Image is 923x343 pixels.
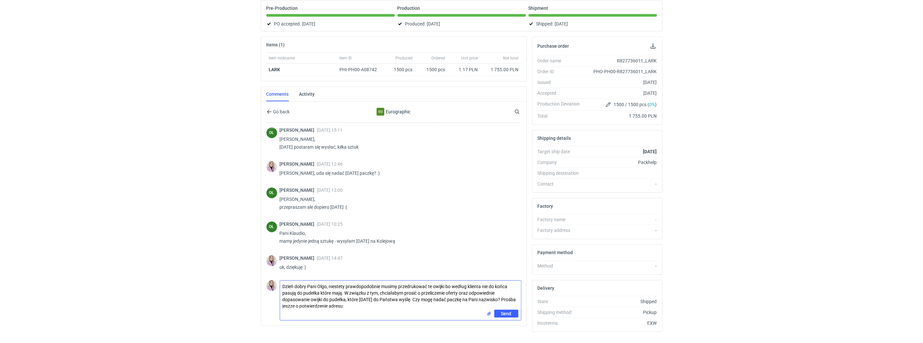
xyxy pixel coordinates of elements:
[451,66,478,73] div: 1.17 PLN
[280,255,317,261] span: [PERSON_NAME]
[538,181,585,187] div: Contact
[538,101,585,108] div: Production Deviation
[396,56,413,61] span: Produced
[280,188,317,193] span: [PERSON_NAME]
[280,221,317,227] span: [PERSON_NAME]
[266,108,290,116] button: Go back
[302,20,316,28] span: [DATE]
[269,67,280,72] a: LARK
[266,42,285,47] h2: Items (1)
[538,309,585,316] div: Shipping method
[585,90,657,96] div: [DATE]
[266,255,277,266] img: Klaudia Wiśniewska
[585,298,657,305] div: Shipped
[538,90,585,96] div: Accepted
[266,221,277,232] figcaption: OŁ
[614,101,657,108] span: 1500 / 1500 pcs ( )
[538,148,585,155] div: Target ship date
[427,20,440,28] span: [DATE]
[538,320,585,326] div: Incoterms
[604,101,612,108] button: Edit production Deviation
[299,87,315,101] a: Activity
[280,195,516,211] p: [PERSON_NAME], przepraszam ale dopiero [DATE] :(
[317,161,343,167] span: [DATE] 12:46
[266,221,277,232] div: Olga Łopatowicz
[386,64,415,76] div: 1500 pcs
[340,56,352,61] span: Item ID
[538,159,585,166] div: Company
[280,135,516,151] p: [PERSON_NAME], [DATE] postaram się wysłać, kilka sztuk
[415,64,448,76] div: 1500 pcs
[397,20,526,28] div: Produced:
[585,227,657,234] div: -
[317,255,343,261] span: [DATE] 14:47
[585,57,657,64] div: R827736011_LARK
[266,127,277,138] figcaption: OŁ
[538,170,585,176] div: Shipping destination
[585,68,657,75] div: PHO-PH00-R827736011_LARK
[432,56,445,61] span: Ordered
[340,66,383,73] div: PHI-PH00-A08742
[585,113,657,119] div: 1 755.00 PLN
[397,6,420,11] p: Production
[280,127,317,133] span: [PERSON_NAME]
[266,188,277,198] figcaption: OŁ
[538,216,585,223] div: Factory name
[585,320,657,326] div: EXW
[538,43,569,49] h2: Purchase order
[513,108,534,116] input: Search
[266,127,277,138] div: Olga Łopatowicz
[649,42,657,50] button: Download PO
[538,204,553,209] h2: Factory
[461,56,478,61] span: Unit price
[269,56,295,61] span: Item nickname
[538,227,585,234] div: Factory address
[280,161,317,167] span: [PERSON_NAME]
[538,68,585,75] div: Order ID
[585,309,657,316] div: Pickup
[266,87,289,101] a: Comments
[538,113,585,119] div: Total
[377,108,384,116] figcaption: Eu
[377,108,384,116] div: Eurographic
[340,108,447,116] div: Eurographic
[585,181,657,187] div: -
[280,169,516,177] p: [PERSON_NAME], uda się nadać [DATE] paczkę? :)
[494,310,518,318] button: Send
[266,161,277,172] img: Klaudia Wiśniewska
[555,20,568,28] span: [DATE]
[538,57,585,64] div: Order name
[585,263,657,269] div: -
[272,109,290,114] span: Go back
[266,280,277,291] img: Klaudia Wiśniewska
[585,79,657,86] div: [DATE]
[280,229,516,245] p: Pani Klaudio, mamy jedynie jedną sztukę - wysyłam [DATE] na Kolejową
[585,159,657,166] div: Packhelp
[317,221,343,227] span: [DATE] 10:25
[528,6,548,11] p: Shipment
[280,263,516,271] p: ok, dziękuję :)
[280,281,521,310] textarea: Dzień dobry Pani Olgo, niestety prawdopodobnie musimy przedrukować te owijki bo według klienta ni...
[266,188,277,198] div: Olga Łopatowicz
[538,250,573,255] h2: Payment method
[585,216,657,223] div: -
[538,263,585,269] div: Method
[649,102,655,107] span: 0%
[501,311,512,316] span: Send
[266,6,298,11] p: Pre-Production
[643,149,657,154] strong: [DATE]
[538,79,585,86] div: Issued
[483,66,519,73] div: 1 755.00 PLN
[538,136,571,141] h2: Shipping details
[538,286,555,291] h2: Delivery
[503,56,519,61] span: Net total
[528,20,657,28] div: Shipped:
[538,298,585,305] div: State
[266,20,395,28] div: PO accepted:
[317,188,343,193] span: [DATE] 13:00
[317,127,343,133] span: [DATE] 15:11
